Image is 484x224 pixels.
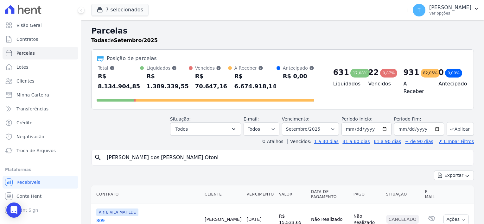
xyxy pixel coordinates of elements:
[380,69,397,78] div: 0,87%
[244,185,276,203] th: Vencimento
[103,151,471,164] input: Buscar por nome do lote ou do cliente
[246,217,261,222] a: [DATE]
[195,71,228,91] div: R$ 70.647,16
[262,139,283,144] label: ↯ Atalhos
[3,47,78,59] a: Parcelas
[368,67,379,78] div: 22
[3,89,78,101] a: Minha Carteira
[429,4,471,11] p: [PERSON_NAME]
[91,37,108,43] strong: Todas
[91,25,474,37] h2: Parcelas
[16,106,48,112] span: Transferências
[170,122,241,136] button: Todos
[3,116,78,129] a: Crédito
[421,69,440,78] div: 82,05%
[16,64,29,70] span: Lotes
[94,154,102,161] i: search
[16,92,49,98] span: Minha Carteira
[447,122,474,136] button: Aplicar
[98,71,140,91] div: R$ 8.134.904,85
[146,65,188,71] div: Liquidados
[342,139,370,144] a: 31 a 60 dias
[16,179,40,185] span: Recebíveis
[277,185,309,203] th: Valor
[434,171,474,180] button: Exportar
[403,80,428,95] h4: A Receber
[170,116,191,121] label: Situação:
[438,80,463,88] h4: Antecipado
[3,61,78,73] a: Lotes
[202,185,244,203] th: Cliente
[16,134,44,140] span: Negativação
[3,103,78,115] a: Transferências
[287,139,311,144] label: Vencidos:
[418,8,421,12] span: T
[350,69,370,78] div: 17,08%
[445,69,462,78] div: 0,00%
[333,80,358,88] h4: Liquidados
[3,176,78,189] a: Recebíveis
[98,65,140,71] div: Total
[244,116,259,121] label: E-mail:
[3,190,78,202] a: Conta Hent
[195,65,228,71] div: Vencidos
[436,139,474,144] a: ✗ Limpar Filtros
[309,185,351,203] th: Data de Pagamento
[107,55,157,62] div: Posição de parcelas
[16,50,35,56] span: Parcelas
[405,139,433,144] a: + de 90 dias
[5,166,76,173] div: Plataformas
[429,11,471,16] p: Ver opções
[146,71,188,91] div: R$ 1.389.339,55
[374,139,401,144] a: 61 a 90 dias
[3,75,78,87] a: Clientes
[3,33,78,46] a: Contratos
[16,120,33,126] span: Crédito
[384,185,423,203] th: Situação
[16,22,42,28] span: Visão Geral
[6,202,22,218] div: Open Intercom Messenger
[341,116,373,121] label: Período Inicío:
[314,139,339,144] a: 1 a 30 dias
[234,65,277,71] div: A Receber
[16,193,41,199] span: Conta Hent
[283,71,314,81] div: R$ 0,00
[16,147,56,154] span: Troca de Arquivos
[3,130,78,143] a: Negativação
[175,125,188,133] span: Todos
[91,4,149,16] button: 7 selecionados
[16,78,34,84] span: Clientes
[423,185,441,203] th: E-mail
[96,208,138,216] span: ARTE VILA MATILDE
[351,185,384,203] th: Pago
[234,71,277,91] div: R$ 6.674.918,14
[394,116,444,122] label: Período Fim:
[438,67,444,78] div: 0
[403,67,419,78] div: 931
[91,185,202,203] th: Contrato
[333,67,349,78] div: 631
[408,1,484,19] button: T [PERSON_NAME] Ver opções
[368,80,393,88] h4: Vencidos
[3,144,78,157] a: Troca de Arquivos
[282,116,309,121] label: Vencimento:
[16,36,38,42] span: Contratos
[91,37,158,44] p: de
[3,19,78,32] a: Visão Geral
[283,65,314,71] div: Antecipado
[114,37,158,43] strong: Setembro/2025
[386,215,419,224] div: Cancelado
